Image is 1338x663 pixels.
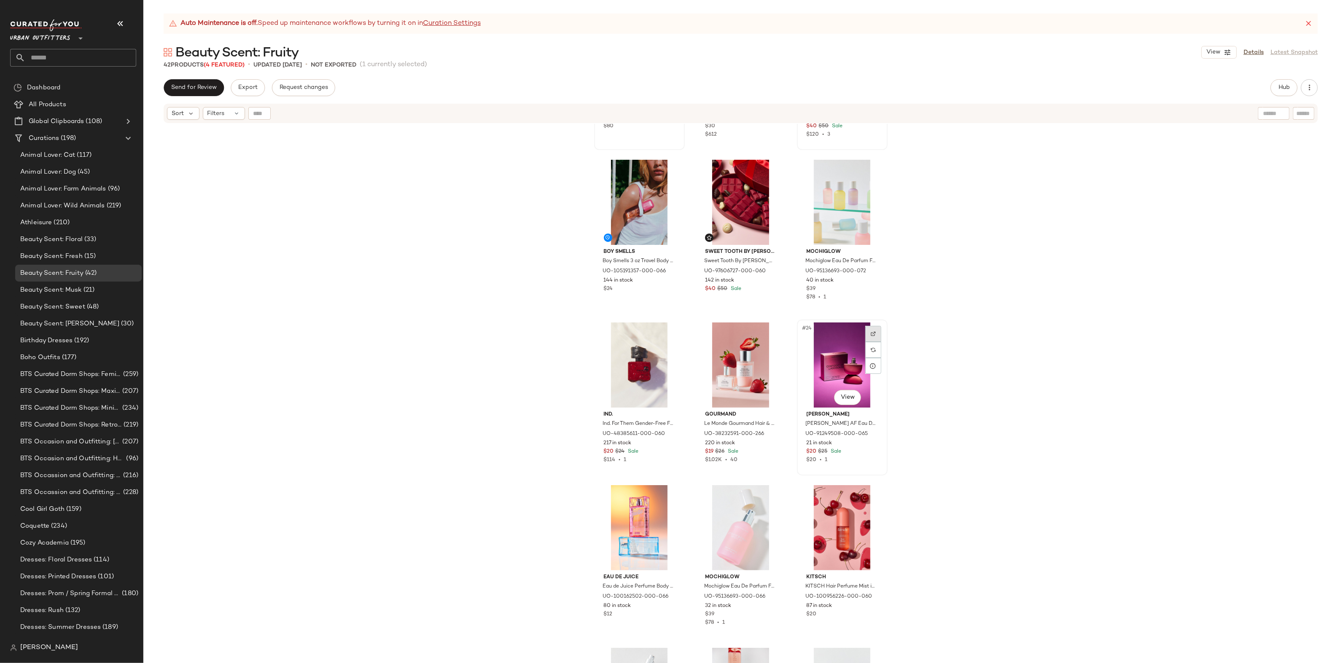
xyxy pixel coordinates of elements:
span: (117) [75,150,92,160]
span: $20 [807,611,817,618]
span: $40 [807,123,817,130]
span: Filters [207,109,225,118]
span: View [1206,49,1220,56]
span: (45) [76,167,90,177]
p: Not Exported [311,61,356,70]
span: $78 [807,295,816,300]
span: $39 [705,611,714,618]
span: Eau de Juice Perfume Body Mist in Pure Sugar at Urban Outfitters [603,583,674,591]
button: Send for Review [164,79,224,96]
span: 220 in stock [705,440,735,447]
span: (234) [121,403,138,413]
span: UO-100162502-000-066 [603,593,669,601]
span: (1 currently selected) [360,60,427,70]
span: Sale [627,449,639,454]
span: Request changes [279,84,328,91]
span: Send for Review [171,84,217,91]
span: Sale [829,449,842,454]
span: Hub [1278,84,1290,91]
img: 105191357_066_b [597,160,682,245]
span: Dresses: Summer Dresses [20,623,101,632]
span: Dresses: Floral Dresses [20,555,92,565]
img: 100162502_066_c [597,485,682,570]
span: $26 [715,448,724,456]
span: Athleisure [20,218,52,228]
span: KITSCH [807,574,878,581]
span: Boy Smells [604,248,675,256]
span: Global Clipboards [29,117,84,126]
span: $50 [819,123,829,130]
p: updated [DATE] [253,61,302,70]
span: (15) [83,252,96,261]
span: Coquette [20,521,49,531]
span: $1.02K [705,457,722,463]
img: 97606727_060_b [698,160,783,245]
span: (207) [121,437,138,447]
span: (192) [73,336,89,346]
span: Mochiglow [807,248,878,256]
span: Dresses: Prom / Spring Formal Outfitting [20,589,120,599]
span: [PERSON_NAME] AF Eau De Parfum Fragrance in Passionate AF at Urban Outfitters [806,420,877,428]
span: (33) [83,235,97,244]
span: 32 in stock [705,602,731,610]
span: Ind. For Them Gender-Free Fragrance in [GEOGRAPHIC_DATA] at Urban Outfitters [603,420,674,428]
span: 142 in stock [705,277,734,285]
span: Cozy Academia [20,538,69,548]
span: $39 [807,285,816,293]
span: • [248,60,250,70]
span: Beauty Scent: Fruity [20,268,83,278]
span: $40 [705,285,716,293]
span: $12 [604,611,613,618]
img: 100956226_060_b [800,485,885,570]
span: #24 [802,324,814,333]
span: (219) [122,420,138,430]
span: BTS Occasion and Outfitting: [PERSON_NAME] to Party [20,437,121,447]
span: $50 [717,285,727,293]
span: 87 in stock [807,602,832,610]
span: Le Monde Gourmand Hair & Body Mist in Fraise Fouette at Urban Outfitters [704,420,775,428]
span: (207) [121,387,138,396]
span: 217 in stock [604,440,632,447]
div: Products [164,61,245,70]
span: 42 [164,62,171,68]
img: svg%3e [10,644,17,651]
span: (42) [83,268,97,278]
span: • [722,457,730,463]
span: (108) [84,117,102,126]
img: svg%3e [707,235,712,240]
span: UO-97606727-000-060 [704,268,766,275]
span: Animal Lover: Cat [20,150,75,160]
span: BTS Curated Dorm Shops: Retro+ Boho [20,420,122,430]
span: BTS Occassion and Outfitting: Campus Lounge [20,471,121,480]
span: BTS Curated Dorm Shops: Minimalist [20,403,121,413]
span: $114 [604,457,616,463]
span: (198) [59,134,76,143]
span: Sale [831,123,843,129]
span: 1 [824,295,826,300]
span: Dresses: Printed Dresses [20,572,96,582]
img: 95136693_066_b [698,485,783,570]
button: View [1201,46,1237,59]
span: Sweet Tooth By [PERSON_NAME] 75mL Eau De Parfum Fragrance in Cherry Baby at Urban Outfitters [704,258,775,265]
span: Sweet Tooth By [PERSON_NAME] [705,248,776,256]
span: • [817,457,825,463]
span: 144 in stock [604,277,633,285]
a: Details [1244,48,1264,57]
span: (96) [106,184,120,194]
span: View [840,394,855,401]
span: [PERSON_NAME] [20,643,78,653]
span: 1 [624,457,627,463]
span: BTS Occasion and Outfitting: Homecoming Dresses [20,454,124,464]
a: Curation Settings [423,19,481,29]
span: (180) [120,589,138,599]
span: Urban Outfitters [10,29,70,44]
span: 21 in stock [807,440,832,447]
img: 38232591_266_b [698,322,783,408]
span: (189) [101,623,118,632]
img: 95136693_072_b [800,160,885,245]
span: $612 [705,132,717,137]
span: Mochiglow Eau De Parfum Fragrance in Mango Sticky Rice at Urban Outfitters [806,258,877,265]
span: $78 [705,620,714,625]
span: (21) [82,285,95,295]
span: KITSCH Hair Perfume Mist in Tart Cherry at Urban Outfitters [806,583,877,591]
